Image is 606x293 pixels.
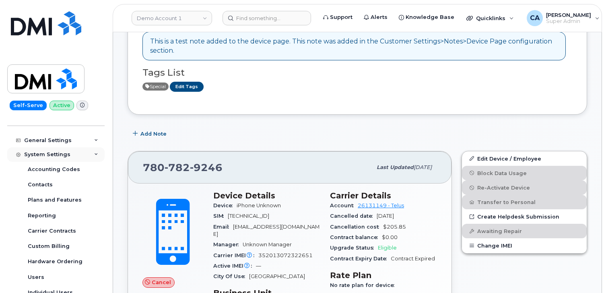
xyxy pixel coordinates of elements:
[461,10,519,26] div: Quicklinks
[190,161,223,173] span: 9246
[330,234,382,240] span: Contract balance
[476,15,505,21] span: Quicklinks
[143,161,223,173] span: 780
[330,13,352,21] span: Support
[330,191,437,200] h3: Carrier Details
[140,130,167,138] span: Add Note
[462,166,587,180] button: Block Data Usage
[462,238,587,253] button: Change IMEI
[249,273,305,279] span: [GEOGRAPHIC_DATA]
[462,180,587,195] button: Re-Activate Device
[213,224,319,237] span: [EMAIL_ADDRESS][DOMAIN_NAME]
[150,37,558,56] div: This is a test note added to the device page. This note was added in the Customer Settings>Notes>...
[213,213,228,219] span: SIM
[258,252,313,258] span: 352013072322651
[330,270,437,280] h3: Rate Plan
[223,11,311,25] input: Find something...
[330,256,391,262] span: Contract Expiry Date
[530,13,540,23] span: CA
[371,13,388,21] span: Alerts
[382,234,398,240] span: $0.00
[462,195,587,209] button: Transfer to Personal
[142,68,572,78] h3: Tags List
[462,209,587,224] a: Create Helpdesk Submission
[378,245,397,251] span: Eligible
[393,9,460,25] a: Knowledge Base
[142,83,169,91] span: Active
[330,282,398,288] span: No rate plan for device
[213,252,258,258] span: Carrier IMEI
[213,241,243,248] span: Manager
[213,202,237,208] span: Device
[414,164,432,170] span: [DATE]
[317,9,358,25] a: Support
[358,202,404,208] a: 26131149 - Telus
[128,127,173,141] button: Add Note
[256,263,261,269] span: —
[477,185,530,191] span: Re-Activate Device
[132,11,212,25] a: Demo Account 1
[330,202,358,208] span: Account
[330,224,383,230] span: Cancellation cost
[228,213,269,219] span: [TECHNICAL_ID]
[213,191,320,200] h3: Device Details
[406,13,454,21] span: Knowledge Base
[213,263,256,269] span: Active IMEI
[165,161,190,173] span: 782
[213,224,233,230] span: Email
[462,151,587,166] a: Edit Device / Employee
[237,202,281,208] span: iPhone Unknown
[170,82,204,92] a: Edit Tags
[521,10,605,26] div: Carl Ausdenmoore
[152,279,171,286] span: Cancel
[330,245,378,251] span: Upgrade Status
[358,9,393,25] a: Alerts
[391,256,435,262] span: Contract Expired
[546,12,591,18] span: [PERSON_NAME]
[377,213,394,219] span: [DATE]
[546,18,591,25] span: Super Admin
[213,273,249,279] span: City Of Use
[383,224,406,230] span: $205.85
[330,213,377,219] span: Cancelled date
[462,224,587,238] a: Awaiting Repair
[377,164,414,170] span: Last updated
[243,241,292,248] span: Unknown Manager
